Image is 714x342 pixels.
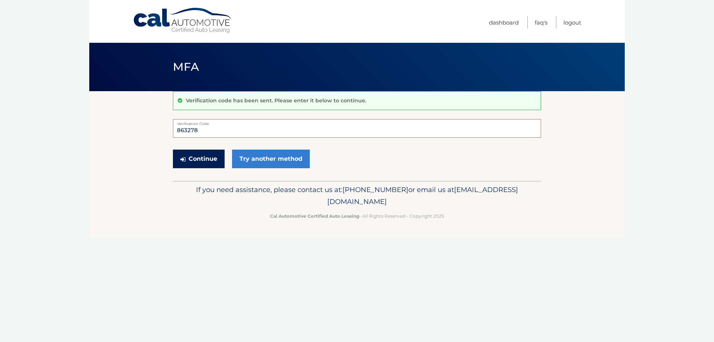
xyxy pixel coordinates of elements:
[133,7,233,34] a: Cal Automotive
[563,16,581,29] a: Logout
[173,60,199,74] span: MFA
[535,16,547,29] a: FAQ's
[270,213,359,219] strong: Cal Automotive Certified Auto Leasing
[327,185,518,206] span: [EMAIL_ADDRESS][DOMAIN_NAME]
[342,185,408,194] span: [PHONE_NUMBER]
[232,150,310,168] a: Try another method
[489,16,519,29] a: Dashboard
[178,184,536,208] p: If you need assistance, please contact us at: or email us at
[186,97,366,104] p: Verification code has been sent. Please enter it below to continue.
[178,212,536,220] p: - All Rights Reserved - Copyright 2025
[173,150,225,168] button: Continue
[173,119,541,125] label: Verification Code
[173,119,541,138] input: Verification Code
